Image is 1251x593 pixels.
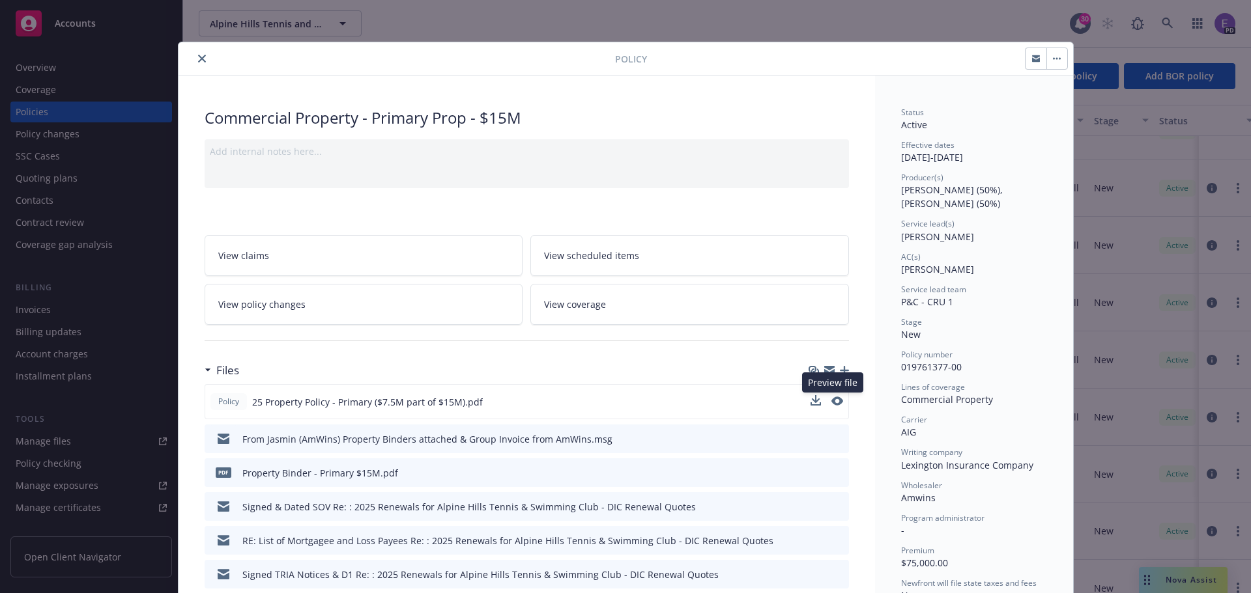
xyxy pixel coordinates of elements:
[901,316,922,327] span: Stage
[832,432,844,446] button: preview file
[901,349,953,360] span: Policy number
[811,568,822,581] button: download file
[218,297,306,311] span: View policy changes
[901,263,974,275] span: [PERSON_NAME]
[901,328,921,340] span: New
[530,284,849,325] a: View coverage
[901,393,1047,406] div: Commercial Property
[901,545,934,556] span: Premium
[205,235,523,276] a: View claims
[901,251,921,262] span: AC(s)
[901,480,942,491] span: Wholesaler
[811,432,822,446] button: download file
[901,426,916,438] span: AIG
[615,52,647,66] span: Policy
[901,414,927,425] span: Carrier
[544,297,606,311] span: View coverage
[901,491,936,504] span: Amwins
[242,568,719,581] div: Signed TRIA Notices & D1 Re: : 2025 Renewals for Alpine Hills Tennis & Swimming Club - DIC Renewa...
[832,534,844,547] button: preview file
[901,577,1037,588] span: Newfront will file state taxes and fees
[901,447,962,458] span: Writing company
[901,524,904,536] span: -
[901,218,955,229] span: Service lead(s)
[242,432,612,446] div: From Jasmin (AmWins) Property Binders attached & Group Invoice from AmWins.msg
[901,107,924,118] span: Status
[205,107,849,129] div: Commercial Property - Primary Prop - $15M
[216,362,239,379] h3: Files
[242,466,398,480] div: Property Binder - Primary $15M.pdf
[901,184,1005,210] span: [PERSON_NAME] (50%), [PERSON_NAME] (50%)
[901,296,953,308] span: P&C - CRU 1
[831,395,843,409] button: preview file
[252,395,483,409] span: 25 Property Policy - Primary ($7.5M part of $15M).pdf
[901,361,962,373] span: 019761377-00
[811,395,821,409] button: download file
[194,51,210,66] button: close
[901,118,927,131] span: Active
[205,362,239,379] div: Files
[832,568,844,581] button: preview file
[831,396,843,406] button: preview file
[901,512,985,523] span: Program administrator
[811,534,822,547] button: download file
[901,381,965,393] span: Lines of coverage
[216,396,242,407] span: Policy
[901,139,1047,164] div: [DATE] - [DATE]
[901,459,1033,471] span: Lexington Insurance Company
[901,284,966,295] span: Service lead team
[242,500,696,514] div: Signed & Dated SOV Re: : 2025 Renewals for Alpine Hills Tennis & Swimming Club - DIC Renewal Quotes
[218,249,269,262] span: View claims
[242,534,773,547] div: RE: List of Mortgagee and Loss Payees Re: : 2025 Renewals for Alpine Hills Tennis & Swimming Club...
[901,230,974,243] span: [PERSON_NAME]
[811,500,822,514] button: download file
[901,139,955,150] span: Effective dates
[832,466,844,480] button: preview file
[811,395,821,406] button: download file
[216,467,231,477] span: pdf
[205,284,523,325] a: View policy changes
[901,172,943,183] span: Producer(s)
[811,466,822,480] button: download file
[544,249,639,262] span: View scheduled items
[832,500,844,514] button: preview file
[530,235,849,276] a: View scheduled items
[210,145,844,158] div: Add internal notes here...
[802,372,863,393] div: Preview file
[901,557,948,569] span: $75,000.00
